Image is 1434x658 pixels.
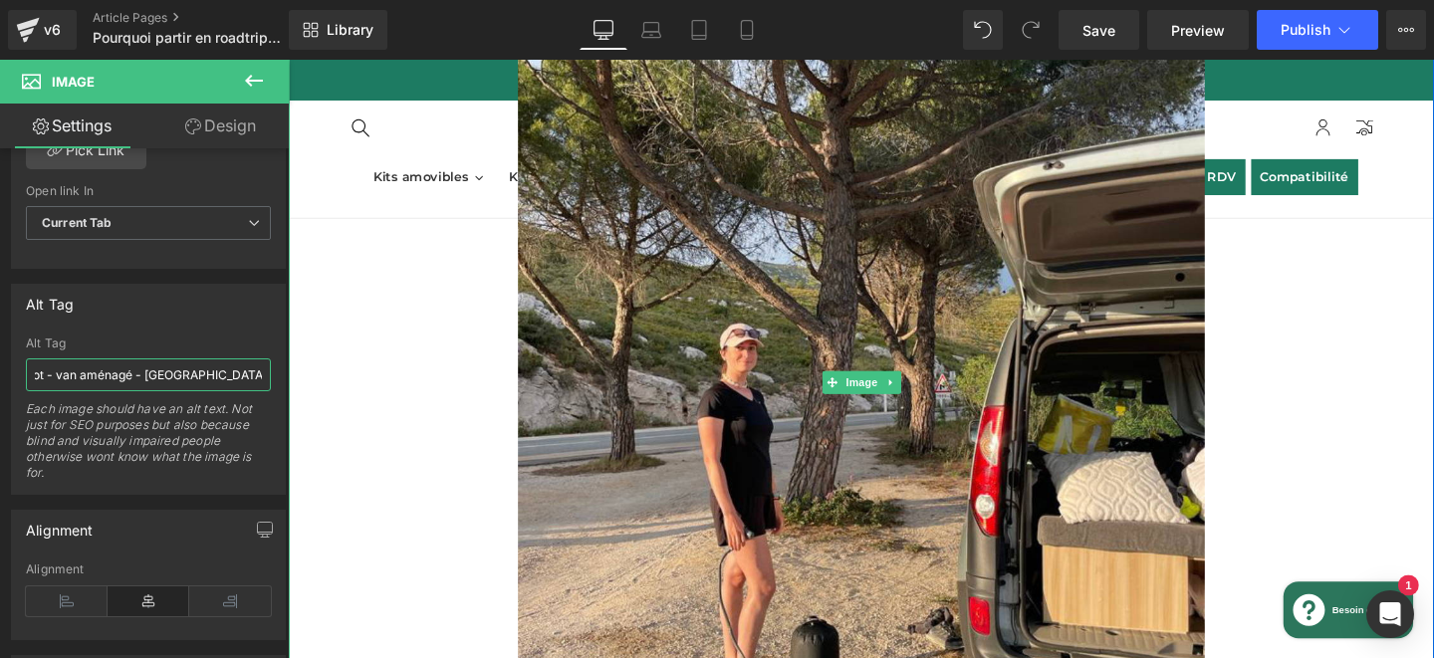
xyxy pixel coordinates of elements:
[40,17,65,43] div: v6
[26,401,271,494] div: Each image should have an alt text. Not just for SEO purposes but also because blind and visually...
[26,285,74,313] div: Alt Tag
[148,104,293,148] a: Design
[26,562,271,576] div: Alignment
[1171,20,1225,41] span: Preview
[1257,10,1378,50] button: Publish
[583,328,624,351] span: Image
[723,10,771,50] a: Mobile
[1366,590,1414,638] div: Open Intercom Messenger
[26,336,271,350] div: Alt Tag
[93,10,322,26] a: Article Pages
[26,511,94,539] div: Alignment
[289,10,387,50] a: New Library
[327,21,373,39] span: Library
[52,74,95,90] span: Image
[1011,10,1051,50] button: Redo
[26,184,271,198] div: Open link In
[675,10,723,50] a: Tablet
[1147,10,1249,50] a: Preview
[1082,20,1115,41] span: Save
[42,215,113,230] b: Current Tab
[8,10,77,50] a: v6
[1281,22,1330,38] span: Publish
[26,358,271,391] input: Your alt tags go here
[580,10,627,50] a: Desktop
[93,30,284,46] span: Pourquoi partir en roadtrip en septembre est la meilleure idée ?
[623,328,644,351] a: Expand / Collapse
[1386,10,1426,50] button: More
[963,10,1003,50] button: Undo
[26,129,146,169] a: Pick Link
[627,10,675,50] a: Laptop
